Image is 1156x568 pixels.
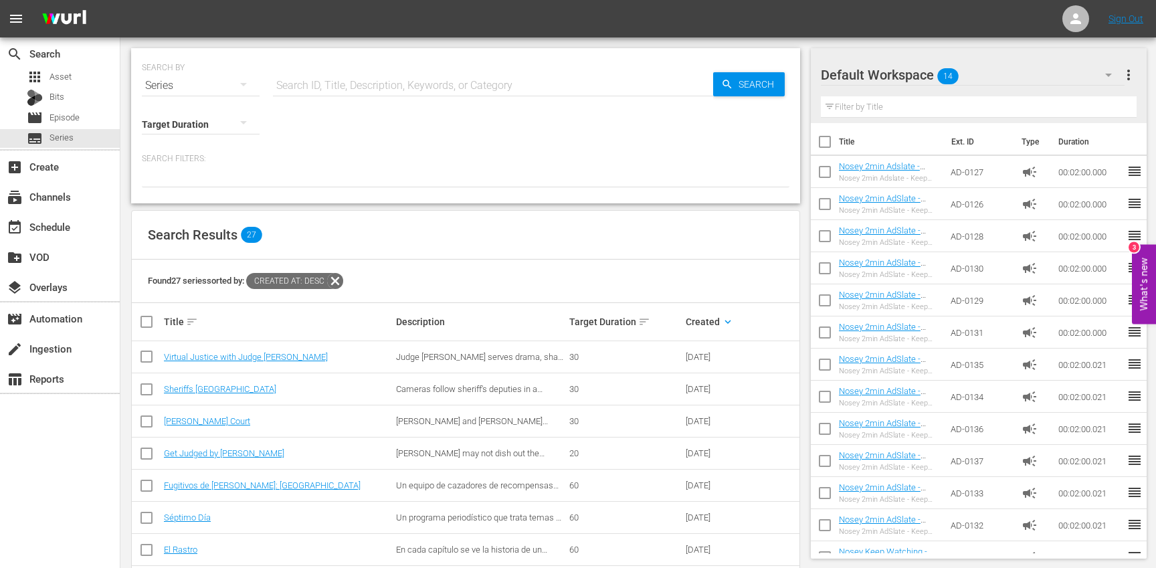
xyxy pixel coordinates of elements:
div: Created [686,314,740,330]
span: Automation [7,311,23,327]
span: Series [50,131,74,145]
td: 00:02:00.021 [1053,413,1127,445]
span: sort [186,316,198,328]
td: AD-0130 [945,252,1016,284]
span: reorder [1127,516,1143,533]
span: reorder [1127,484,1143,500]
span: Judge [PERSON_NAME] serves drama, sharp rulings, and real stories - no matter where you are. [396,352,565,382]
div: Nosey 2min AdSlate - Keep Watching - Nosey_2min_AdSlate_MS-1777_MS-1715 - TEST non-Roku [839,431,941,440]
div: 60 [569,512,681,523]
div: Nosey 2min AdSlate - Keep Watching - JS-1855 TEST non-Roku [839,238,941,247]
div: [DATE] [686,384,740,394]
div: Nosey 2min AdSlate - Keep Watching - JS-1776 TEST non-Roku [839,206,941,215]
a: Nosey 2min AdSlate - Keep Watching - JS-1855 TEST non-Roku [839,225,935,256]
span: Overlays [7,280,23,296]
td: AD-0132 [945,509,1016,541]
div: [DATE] [686,480,740,490]
a: Nosey 2min AdSlate - Keep Watching - SW-18157, JS-0189 TEST non-Roku [839,322,939,362]
span: Ad [1022,453,1038,469]
span: 27 [241,227,262,243]
div: 3 [1129,242,1139,252]
div: 30 [569,416,681,426]
a: Get Judged by [PERSON_NAME] [164,448,284,458]
div: 20 [569,448,681,458]
div: Nosey 2min Adslate - Keep Watching - JS-0196, SW-17157 TEST non-Roku [839,174,941,183]
td: AD-0137 [945,445,1016,477]
div: Bits [27,90,43,106]
span: Ad [1022,549,1038,565]
td: 00:02:00.000 [1053,220,1127,252]
a: Nosey Keep Watching - 2m [839,547,933,567]
a: Nosey 2min AdSlate - Keep Watching - Nosey_2min_AdSlate_SW-17131_MS-1712 - TEST non-Roku [839,514,940,565]
span: Ad [1022,228,1038,244]
span: reorder [1127,260,1143,276]
span: Ad [1022,196,1038,212]
span: Ingestion [7,341,23,357]
span: reorder [1127,549,1143,565]
td: AD-0134 [945,381,1016,413]
span: Create [7,159,23,175]
a: Nosey 2min AdSlate - Keep Watching - Nosey_2min_AdSlate_SW-17130_MS-1727 - TEST non-Roku [839,482,940,533]
span: Asset [27,69,43,85]
span: Un programa periodístico que trata temas de actualidad que causan controversia en [GEOGRAPHIC_DATA]. [396,512,565,543]
td: AD-0127 [945,156,1016,188]
div: [DATE] [686,545,740,555]
td: 00:02:00.021 [1053,349,1127,381]
div: Nosey 2min AdSlate - Keep Watching - Nosey_2min_AdSlate_SW-17131_MS-1712 - TEST non-Roku [839,527,941,536]
div: 30 [569,384,681,394]
span: [PERSON_NAME] may not dish out the answer they want, but he’ll give the legal judgement they dese... [396,448,547,478]
div: Default Workspace [821,56,1125,94]
td: 00:02:00.021 [1053,381,1127,413]
span: Asset [50,70,72,84]
span: menu [8,11,24,27]
span: Ad [1022,421,1038,437]
span: reorder [1127,227,1143,244]
a: Virtual Justice with Judge [PERSON_NAME] [164,352,328,362]
span: Ad [1022,292,1038,308]
td: 00:02:00.000 [1053,284,1127,316]
span: Ad [1022,485,1038,501]
span: Ad [1022,357,1038,373]
div: Nosey 2min AdSlate - Keep Watching - JS-1901 TEST non-Roku [839,302,941,311]
span: Channels [7,189,23,205]
span: Schedule [7,219,23,235]
span: reorder [1127,163,1143,179]
div: [DATE] [686,352,740,362]
span: Cameras follow sheriff's deputies in a [GEOGRAPHIC_DATA][US_STATE]. [396,384,543,404]
div: Nosey 2min AdSlate - Keep Watching - Nosey_2min_AdSlate_SW-17115_MS-1736 - TEST non-Roku [839,463,941,472]
span: Series [27,130,43,147]
th: Duration [1050,123,1131,161]
span: reorder [1127,388,1143,404]
div: [DATE] [686,448,740,458]
span: [PERSON_NAME] and [PERSON_NAME] preside over courtroom drama to hear relationship disputes from r... [396,416,548,446]
div: Series [142,67,260,104]
span: Ad [1022,164,1038,180]
span: Ad [1022,260,1038,276]
a: Nosey 2min AdSlate - Keep Watching - JS-1901 TEST non-Roku [839,290,935,320]
span: more_vert [1121,67,1137,83]
td: 00:02:00.021 [1053,445,1127,477]
td: 00:02:00.021 [1053,477,1127,509]
img: ans4CAIJ8jUAAAAAAAAAAAAAAAAAAAAAAAAgQb4GAAAAAAAAAAAAAAAAAAAAAAAAJMjXAAAAAAAAAAAAAAAAAAAAAAAAgAT5G... [32,3,96,35]
th: Type [1014,123,1050,161]
button: Open Feedback Widget [1132,244,1156,324]
span: Search Results [148,227,237,243]
td: 00:02:00.021 [1053,509,1127,541]
td: AD-0131 [945,316,1016,349]
p: Search Filters: [142,153,789,165]
td: AD-0129 [945,284,1016,316]
td: AD-0133 [945,477,1016,509]
span: keyboard_arrow_down [722,316,734,328]
span: Search [7,46,23,62]
span: Search [733,72,785,96]
button: Search [713,72,785,96]
a: [PERSON_NAME] Court [164,416,250,426]
div: Title [164,314,392,330]
span: reorder [1127,452,1143,468]
span: Found 27 series sorted by: [148,276,343,286]
a: Sheriffs [GEOGRAPHIC_DATA] [164,384,276,394]
span: Ad [1022,324,1038,341]
a: Séptimo Día [164,512,211,523]
button: more_vert [1121,59,1137,91]
span: sort [638,316,650,328]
